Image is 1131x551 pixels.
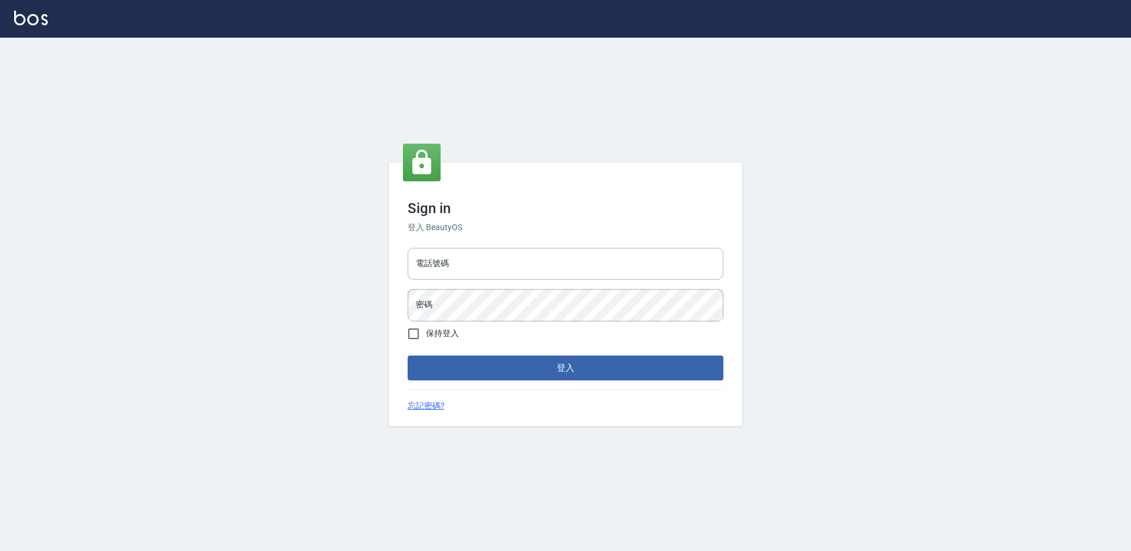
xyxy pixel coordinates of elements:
span: 保持登入 [426,327,459,340]
button: 登入 [408,356,723,380]
img: Logo [14,11,48,25]
h3: Sign in [408,200,723,217]
h6: 登入 BeautyOS [408,221,723,234]
a: 忘記密碼? [408,400,445,412]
